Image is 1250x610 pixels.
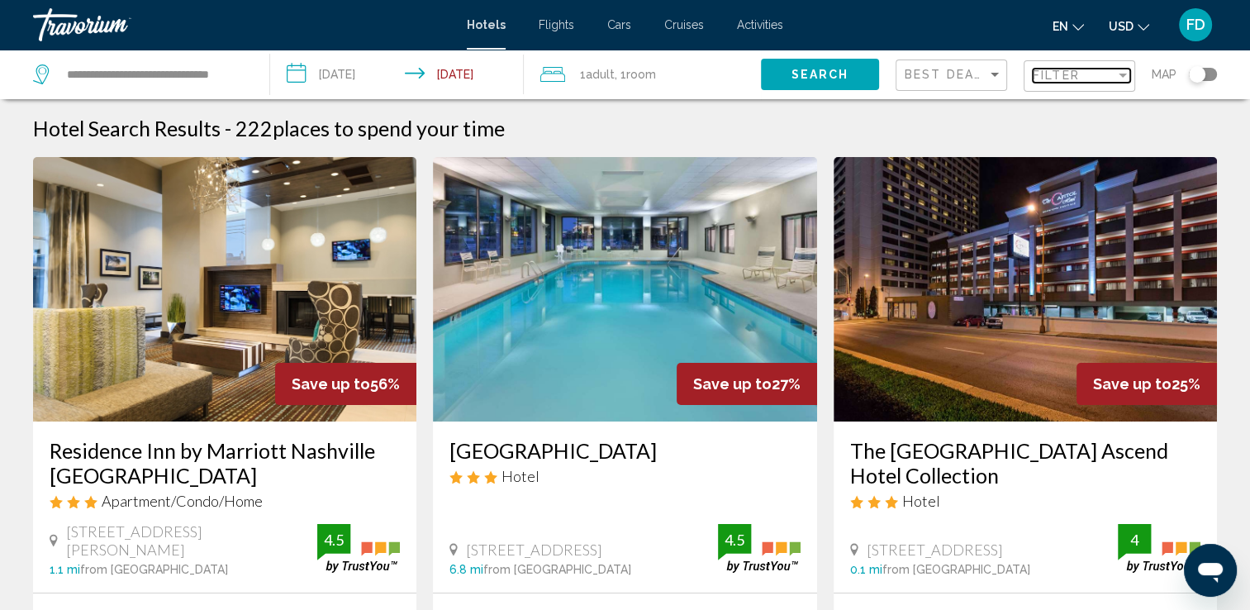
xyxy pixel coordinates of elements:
a: The [GEOGRAPHIC_DATA] Ascend Hotel Collection [850,438,1200,488]
img: trustyou-badge.svg [718,524,801,573]
a: Hotels [467,18,506,31]
button: Toggle map [1176,67,1217,82]
button: Change currency [1109,14,1149,38]
img: trustyou-badge.svg [1118,524,1200,573]
span: from [GEOGRAPHIC_DATA] [80,563,228,576]
img: Hotel image [834,157,1217,422]
div: 27% [677,363,817,405]
div: 4.5 [718,530,751,550]
span: from [GEOGRAPHIC_DATA] [882,563,1030,576]
a: [GEOGRAPHIC_DATA] [449,438,800,463]
span: Adult [586,68,615,81]
img: Hotel image [433,157,816,422]
a: Travorium [33,8,450,41]
button: Check-in date: Sep 23, 2025 Check-out date: Sep 24, 2025 [270,50,524,99]
span: [STREET_ADDRESS] [867,541,1003,559]
div: 3 star Hotel [850,492,1200,510]
iframe: Button to launch messaging window [1184,544,1237,597]
span: places to spend your time [273,116,505,141]
h1: Hotel Search Results [33,116,221,141]
a: Activities [737,18,783,31]
button: User Menu [1174,7,1217,42]
button: Search [761,59,879,89]
span: from [GEOGRAPHIC_DATA] [483,563,631,576]
span: 1.1 mi [50,563,80,576]
a: Residence Inn by Marriott Nashville [GEOGRAPHIC_DATA] [50,438,400,488]
mat-select: Sort by [905,69,1002,83]
a: Cars [607,18,631,31]
div: 3 star Apartment [50,492,400,510]
img: trustyou-badge.svg [317,524,400,573]
div: 25% [1077,363,1217,405]
span: en [1053,20,1068,33]
div: 4.5 [317,530,350,550]
span: Save up to [693,375,772,393]
span: USD [1109,20,1134,33]
span: Best Deals [905,68,991,81]
button: Change language [1053,14,1084,38]
span: [STREET_ADDRESS][PERSON_NAME] [66,522,317,559]
a: Flights [539,18,574,31]
button: Travelers: 1 adult, 0 children [524,50,761,99]
span: 0.1 mi [850,563,882,576]
img: Hotel image [33,157,416,422]
span: [STREET_ADDRESS] [466,541,602,559]
span: Map [1152,63,1176,86]
h2: 222 [235,116,505,141]
span: Apartment/Condo/Home [102,492,263,510]
span: Hotel [902,492,940,510]
button: Filter [1024,60,1135,93]
span: - [225,116,231,141]
div: 4 [1118,530,1151,550]
span: 6.8 mi [449,563,483,576]
span: Filter [1033,69,1080,82]
span: Room [626,68,656,81]
span: Save up to [292,375,370,393]
div: 3 star Hotel [449,467,800,485]
a: Cruises [664,18,704,31]
span: Hotel [501,467,539,485]
div: 56% [275,363,416,405]
span: Save up to [1093,375,1172,393]
span: , 1 [615,63,656,86]
span: Search [791,69,848,82]
span: FD [1186,17,1205,33]
span: 1 [580,63,615,86]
